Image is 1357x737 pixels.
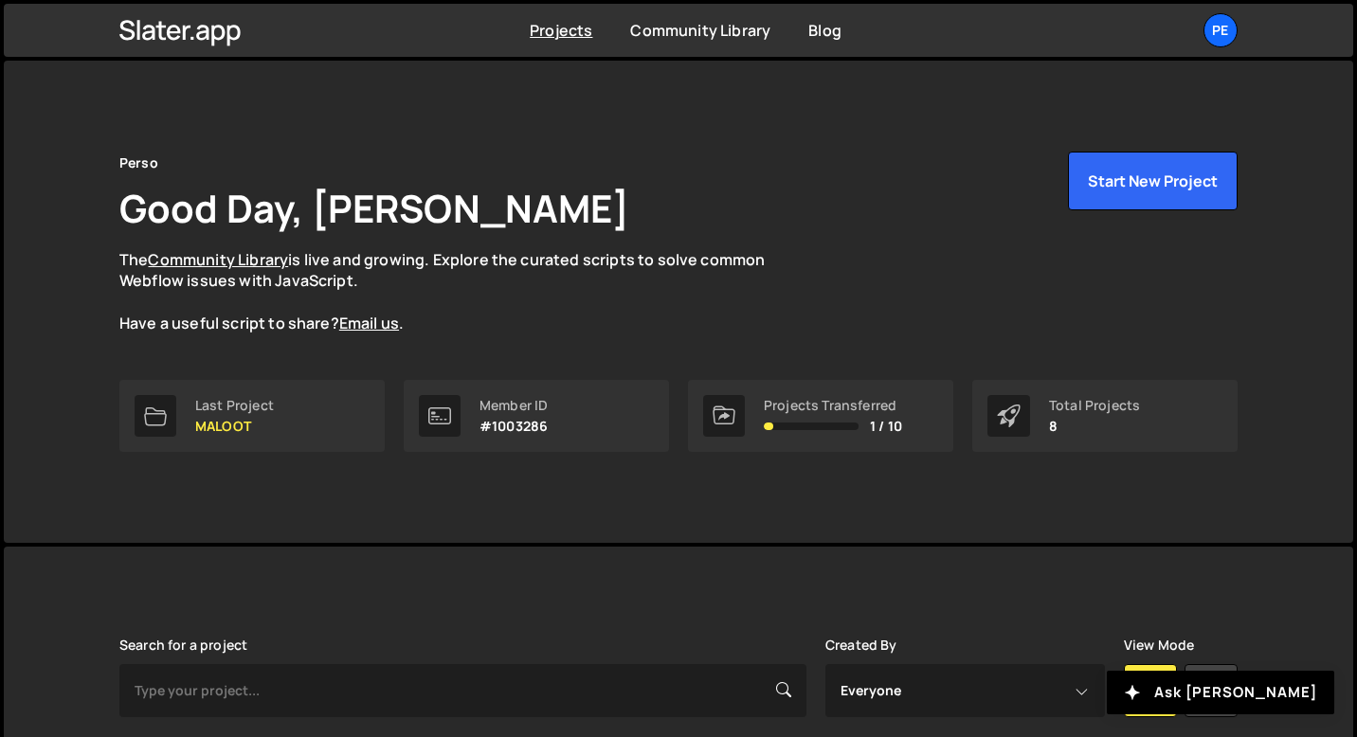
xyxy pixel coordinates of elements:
span: 1 / 10 [870,419,902,434]
div: Perso [119,152,158,174]
a: Blog [808,20,841,41]
a: Email us [339,313,399,333]
a: Last Project MALOOT [119,380,385,452]
div: Member ID [479,398,548,413]
a: Community Library [630,20,770,41]
h1: Good Day, [PERSON_NAME] [119,182,629,234]
label: View Mode [1124,638,1194,653]
label: Search for a project [119,638,247,653]
a: Pe [1203,13,1238,47]
button: Start New Project [1068,152,1238,210]
div: Total Projects [1049,398,1140,413]
p: MALOOT [195,419,274,434]
input: Type your project... [119,664,806,717]
a: Community Library [148,249,288,270]
label: Created By [825,638,897,653]
div: Projects Transferred [764,398,902,413]
div: Last Project [195,398,274,413]
p: 8 [1049,419,1140,434]
button: Ask [PERSON_NAME] [1107,671,1334,714]
a: Projects [530,20,592,41]
p: The is live and growing. Explore the curated scripts to solve common Webflow issues with JavaScri... [119,249,802,334]
p: #1003286 [479,419,548,434]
